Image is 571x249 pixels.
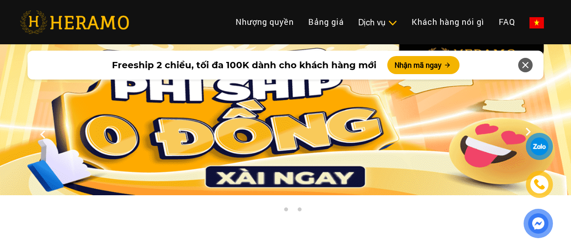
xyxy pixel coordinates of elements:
[358,16,397,28] div: Dịch vụ
[268,207,277,216] button: 1
[112,58,376,72] span: Freeship 2 chiều, tối đa 100K dành cho khách hàng mới
[404,12,492,32] a: Khách hàng nói gì
[20,10,129,34] img: heramo-logo.png
[388,19,397,28] img: subToggleIcon
[527,172,552,197] a: phone-icon
[301,12,351,32] a: Bảng giá
[492,12,522,32] a: FAQ
[529,17,544,28] img: vn-flag.png
[534,179,546,190] img: phone-icon
[228,12,301,32] a: Nhượng quyền
[295,207,304,216] button: 3
[387,56,460,74] button: Nhận mã ngay
[281,207,290,216] button: 2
